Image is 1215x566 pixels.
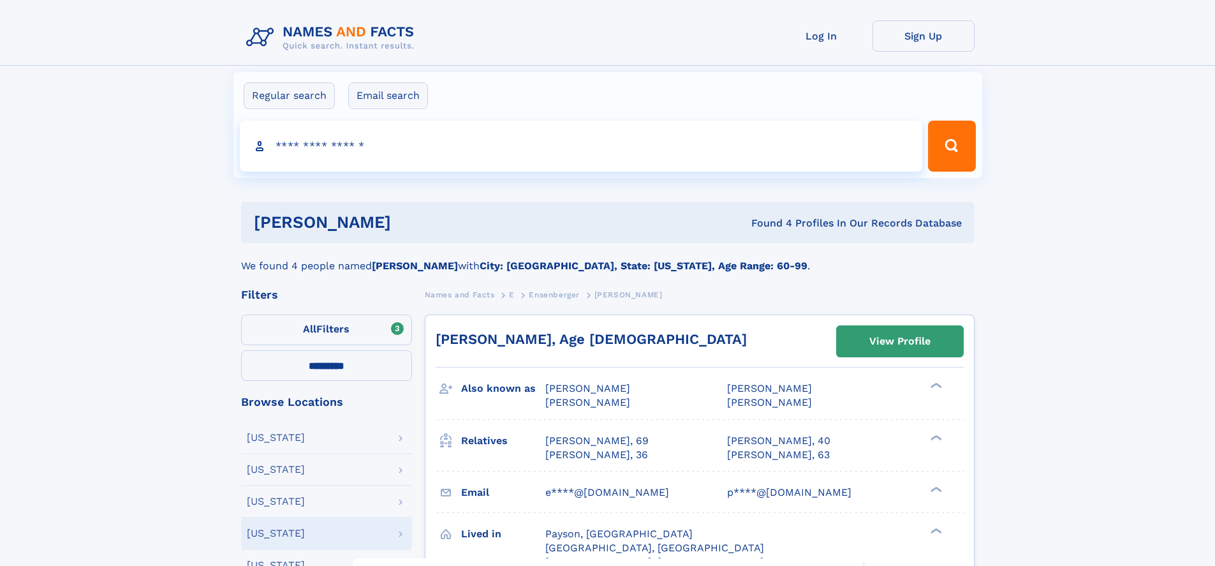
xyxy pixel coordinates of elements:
[425,287,495,302] a: Names and Facts
[545,396,630,408] span: [PERSON_NAME]
[927,526,943,535] div: ❯
[873,20,975,52] a: Sign Up
[571,216,962,230] div: Found 4 Profiles In Our Records Database
[241,243,975,274] div: We found 4 people named with .
[254,214,571,230] h1: [PERSON_NAME]
[247,496,305,507] div: [US_STATE]
[461,378,545,399] h3: Also known as
[928,121,975,172] button: Search Button
[461,523,545,545] h3: Lived in
[303,323,316,335] span: All
[436,331,747,347] a: [PERSON_NAME], Age [DEMOGRAPHIC_DATA]
[927,382,943,390] div: ❯
[727,396,812,408] span: [PERSON_NAME]
[727,382,812,394] span: [PERSON_NAME]
[545,542,764,554] span: [GEOGRAPHIC_DATA], [GEOGRAPHIC_DATA]
[927,485,943,493] div: ❯
[509,290,515,299] span: E
[770,20,873,52] a: Log In
[927,433,943,442] div: ❯
[545,382,630,394] span: [PERSON_NAME]
[461,430,545,452] h3: Relatives
[348,82,428,109] label: Email search
[241,20,425,55] img: Logo Names and Facts
[529,287,580,302] a: Ensenberger
[727,448,830,462] a: [PERSON_NAME], 63
[244,82,335,109] label: Regular search
[241,315,412,345] label: Filters
[480,260,807,272] b: City: [GEOGRAPHIC_DATA], State: [US_STATE], Age Range: 60-99
[247,465,305,475] div: [US_STATE]
[240,121,923,172] input: search input
[545,434,649,448] a: [PERSON_NAME], 69
[594,290,663,299] span: [PERSON_NAME]
[837,326,963,357] a: View Profile
[545,528,693,540] span: Payson, [GEOGRAPHIC_DATA]
[241,289,412,301] div: Filters
[247,528,305,539] div: [US_STATE]
[247,433,305,443] div: [US_STATE]
[461,482,545,503] h3: Email
[529,290,580,299] span: Ensenberger
[727,434,830,448] a: [PERSON_NAME], 40
[372,260,458,272] b: [PERSON_NAME]
[509,287,515,302] a: E
[869,327,931,356] div: View Profile
[545,448,648,462] a: [PERSON_NAME], 36
[241,396,412,408] div: Browse Locations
